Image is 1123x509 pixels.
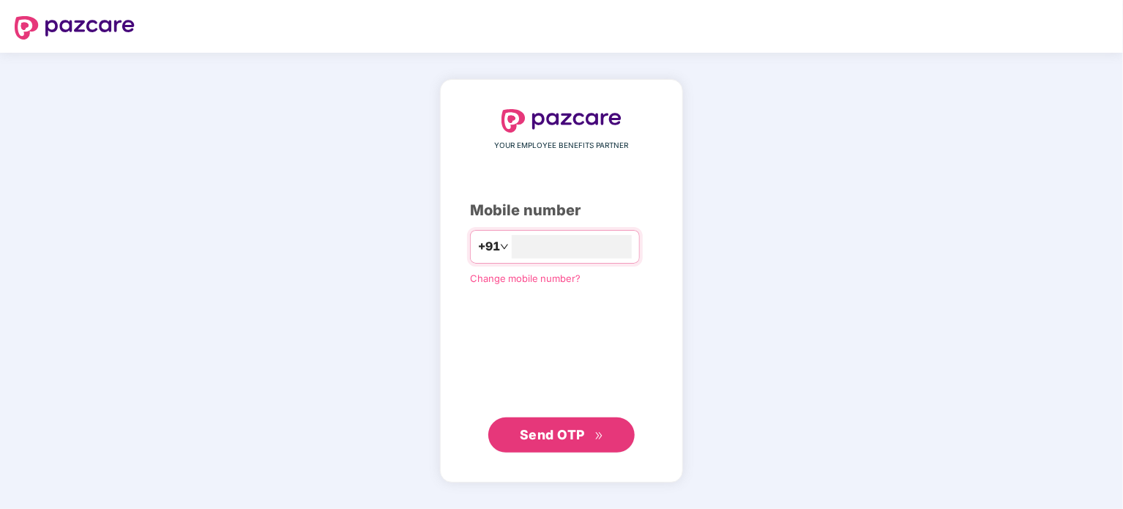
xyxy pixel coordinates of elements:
[495,140,629,152] span: YOUR EMPLOYEE BENEFITS PARTNER
[478,237,500,256] span: +91
[470,272,581,284] a: Change mobile number?
[520,427,585,442] span: Send OTP
[15,16,135,40] img: logo
[501,109,622,133] img: logo
[500,242,509,251] span: down
[488,417,635,453] button: Send OTPdouble-right
[470,199,653,222] div: Mobile number
[594,431,604,441] span: double-right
